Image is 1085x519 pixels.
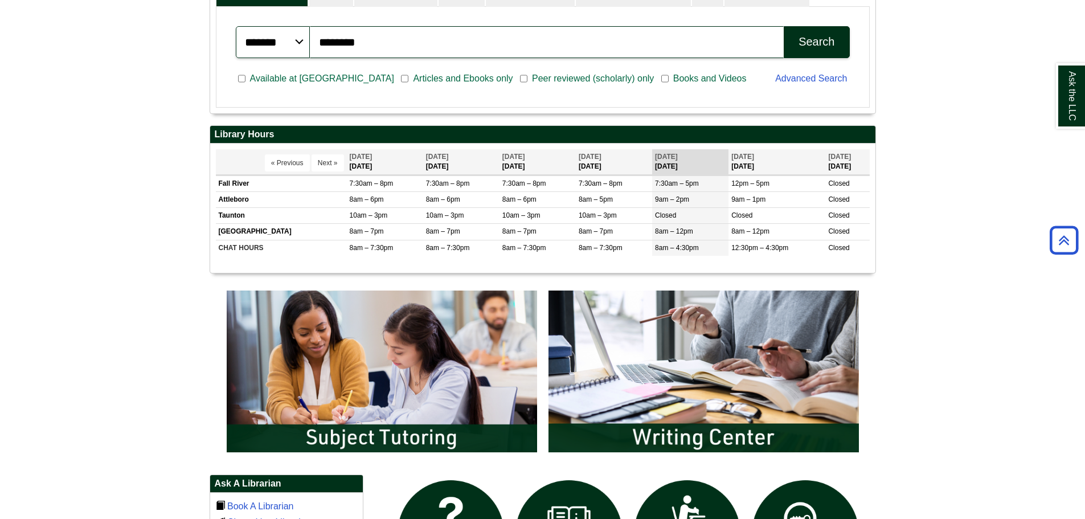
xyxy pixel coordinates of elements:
span: Closed [828,179,849,187]
th: [DATE] [652,149,728,175]
span: 8am – 7:30pm [426,244,470,252]
a: Back to Top [1046,232,1082,248]
a: Book A Librarian [227,501,294,511]
th: [DATE] [423,149,499,175]
span: 7:30am – 8pm [579,179,623,187]
span: Books and Videos [669,72,751,85]
span: 8am – 6pm [350,195,384,203]
span: Peer reviewed (scholarly) only [527,72,658,85]
span: 8am – 6pm [502,195,537,203]
td: Fall River [216,175,347,191]
input: Available at [GEOGRAPHIC_DATA] [238,73,245,84]
span: 7:30am – 5pm [655,179,699,187]
div: slideshow [221,285,865,463]
th: [DATE] [499,149,576,175]
span: 8am – 7:30pm [502,244,546,252]
span: 9am – 2pm [655,195,689,203]
span: 7:30am – 8pm [502,179,546,187]
span: 12pm – 5pm [731,179,769,187]
td: Attleboro [216,192,347,208]
button: Next » [312,154,344,171]
span: [DATE] [502,153,525,161]
span: 8am – 7pm [579,227,613,235]
span: 10am – 3pm [426,211,464,219]
th: [DATE] [825,149,869,175]
span: Closed [731,211,752,219]
h2: Library Hours [210,126,875,144]
span: Articles and Ebooks only [408,72,517,85]
span: Closed [655,211,676,219]
span: 9am – 1pm [731,195,765,203]
td: Taunton [216,208,347,224]
input: Books and Videos [661,73,669,84]
span: Closed [828,227,849,235]
span: Closed [828,211,849,219]
span: 8am – 12pm [731,227,769,235]
button: Search [784,26,849,58]
span: [DATE] [731,153,754,161]
span: [DATE] [426,153,449,161]
span: [DATE] [655,153,678,161]
span: Closed [828,244,849,252]
img: Writing Center Information [543,285,865,458]
div: Search [799,35,834,48]
input: Peer reviewed (scholarly) only [520,73,527,84]
span: 7:30am – 8pm [350,179,394,187]
th: [DATE] [576,149,652,175]
span: 8am – 7pm [502,227,537,235]
td: [GEOGRAPHIC_DATA] [216,224,347,240]
h2: Ask A Librarian [210,475,363,493]
span: Available at [GEOGRAPHIC_DATA] [245,72,399,85]
input: Articles and Ebooks only [401,73,408,84]
span: 7:30am – 8pm [426,179,470,187]
span: 12:30pm – 4:30pm [731,244,788,252]
th: [DATE] [728,149,825,175]
span: 10am – 3pm [502,211,541,219]
th: [DATE] [347,149,423,175]
button: « Previous [265,154,310,171]
span: [DATE] [828,153,851,161]
span: 8am – 7pm [426,227,460,235]
img: Subject Tutoring Information [221,285,543,458]
span: [DATE] [579,153,601,161]
span: 8am – 12pm [655,227,693,235]
a: Advanced Search [775,73,847,83]
span: Closed [828,195,849,203]
span: 8am – 6pm [426,195,460,203]
span: [DATE] [350,153,372,161]
span: 8am – 7:30pm [350,244,394,252]
span: 8am – 4:30pm [655,244,699,252]
span: 10am – 3pm [579,211,617,219]
span: 8am – 5pm [579,195,613,203]
td: CHAT HOURS [216,240,347,256]
span: 8am – 7pm [350,227,384,235]
span: 10am – 3pm [350,211,388,219]
span: 8am – 7:30pm [579,244,623,252]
